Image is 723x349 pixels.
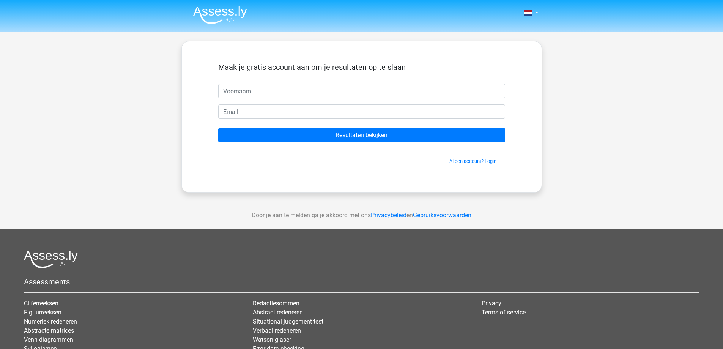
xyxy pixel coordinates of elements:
img: Assessly [193,6,247,24]
a: Situational judgement test [253,318,323,325]
input: Voornaam [218,84,505,98]
h5: Assessments [24,277,699,286]
a: Figuurreeksen [24,309,61,316]
a: Redactiesommen [253,300,299,307]
h5: Maak je gratis account aan om je resultaten op te slaan [218,63,505,72]
a: Abstract redeneren [253,309,303,316]
a: Privacybeleid [371,212,406,219]
a: Watson glaser [253,336,291,343]
a: Verbaal redeneren [253,327,301,334]
img: Assessly logo [24,250,78,268]
input: Resultaten bekijken [218,128,505,142]
a: Cijferreeksen [24,300,58,307]
a: Privacy [482,300,501,307]
a: Al een account? Login [449,158,496,164]
input: Email [218,104,505,119]
a: Gebruiksvoorwaarden [413,212,471,219]
a: Terms of service [482,309,526,316]
a: Venn diagrammen [24,336,73,343]
a: Numeriek redeneren [24,318,77,325]
a: Abstracte matrices [24,327,74,334]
